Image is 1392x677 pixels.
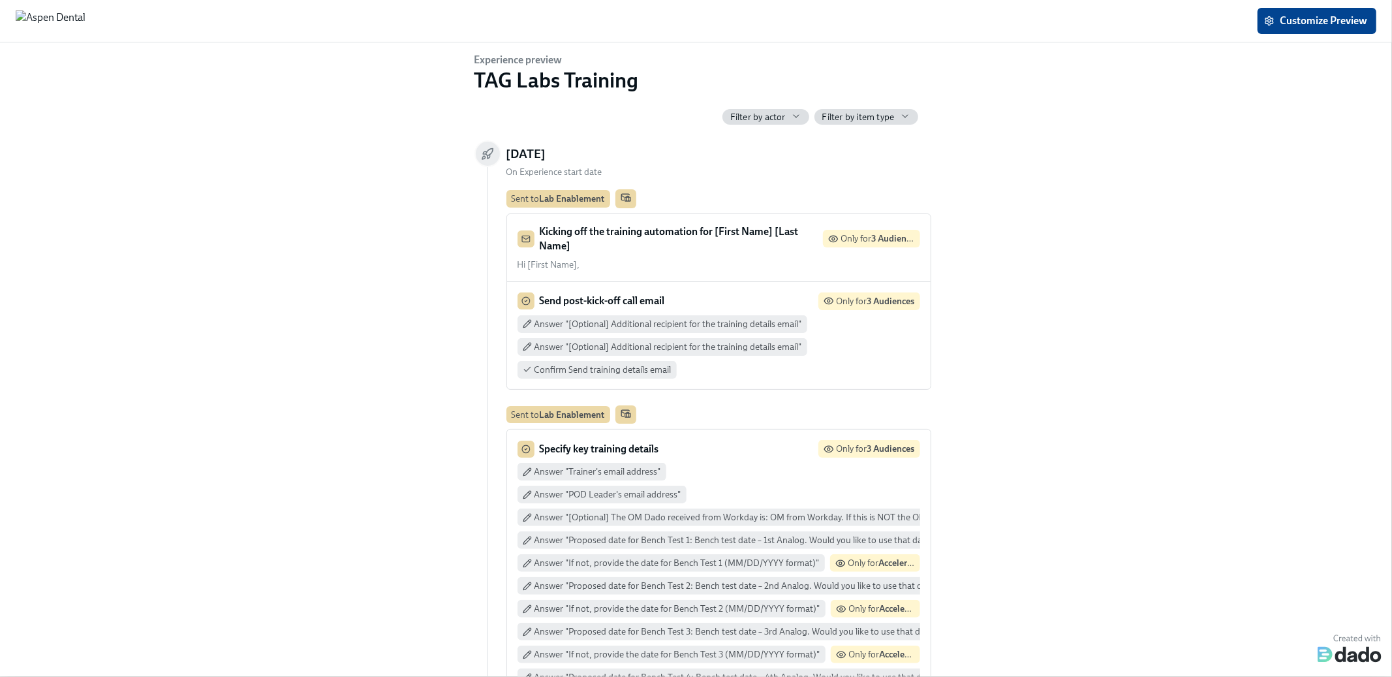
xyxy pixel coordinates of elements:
span: Hi [First Name], [518,259,580,270]
span: Filter by actor [730,111,786,123]
span: Answer "[Optional] The OM Dado received from Workday is: OM from Workday. If this is NOT the OM f... [534,511,1177,524]
h2: TAG Labs Training [474,67,639,93]
strong: Specify key training details [540,443,659,455]
strong: Accelerated, Analog [880,603,959,614]
span: Only for [849,603,959,614]
strong: Accelerated, Analog [880,649,959,660]
button: Customize Preview [1258,8,1376,34]
div: Specify key training detailsOnly for3 Audiences [518,440,920,458]
span: Only for [837,443,915,454]
span: Only for [849,649,959,660]
span: Answer "If not, provide the date for Bench Test 1 (MM/DD/YYYY format)" [534,557,820,569]
strong: Lab Enablement [540,193,605,204]
span: Answer "Proposed date for Bench Test 1: Bench test date – 1st Analog. Would you like to use that ... [534,534,938,546]
span: Filter by item type [822,111,895,123]
span: Answer "Proposed date for Bench Test 3: Bench test date – 3rd Analog. Would you like to use that ... [534,625,940,638]
span: Answer "If not, provide the date for Bench Test 2 (MM/DD/YYYY format)" [534,603,820,615]
div: Kicking off the training automation for [First Name] [Last Name]Only for3 Audiences [518,225,920,253]
div: Sent to [512,193,605,205]
strong: 3 Audiences [872,233,920,244]
span: On Experience start date [506,166,602,178]
span: Only for [837,296,915,307]
span: Customize Preview [1267,14,1367,27]
div: Sent to [512,409,605,421]
span: Answer "[Optional] Additional recipient for the training details email" [534,318,802,330]
strong: 3 Audiences [867,296,915,307]
strong: Kicking off the training automation for [First Name] [Last Name] [540,225,799,252]
span: Only for [848,558,959,569]
h6: Experience preview [474,53,639,67]
button: Filter by actor [722,109,809,125]
button: Filter by item type [814,109,918,125]
span: Answer "If not, provide the date for Bench Test 3 (MM/DD/YYYY format)" [534,648,820,661]
span: Answer "Trainer's email address" [534,465,661,478]
span: Only for [841,233,920,244]
strong: Accelerated, Analog [879,558,959,569]
img: Dado [1318,631,1382,663]
span: Answer "POD Leader's email address" [534,488,681,501]
span: Confirm Send training details email [534,364,672,376]
span: Answer "[Optional] Additional recipient for the training details email" [534,341,802,353]
span: Work Email [621,192,631,206]
h5: [DATE] [506,146,546,163]
strong: 3 Audiences [867,443,915,454]
div: Send post-kick-off call emailOnly for3 Audiences [518,292,920,310]
img: Aspen Dental [16,10,85,31]
strong: Lab Enablement [540,409,605,420]
span: Work Email [621,408,631,422]
span: Answer "Proposed date for Bench Test 2: Bench test date – 2nd Analog. Would you like to use that ... [534,580,942,592]
strong: Send post-kick-off call email [540,294,665,307]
